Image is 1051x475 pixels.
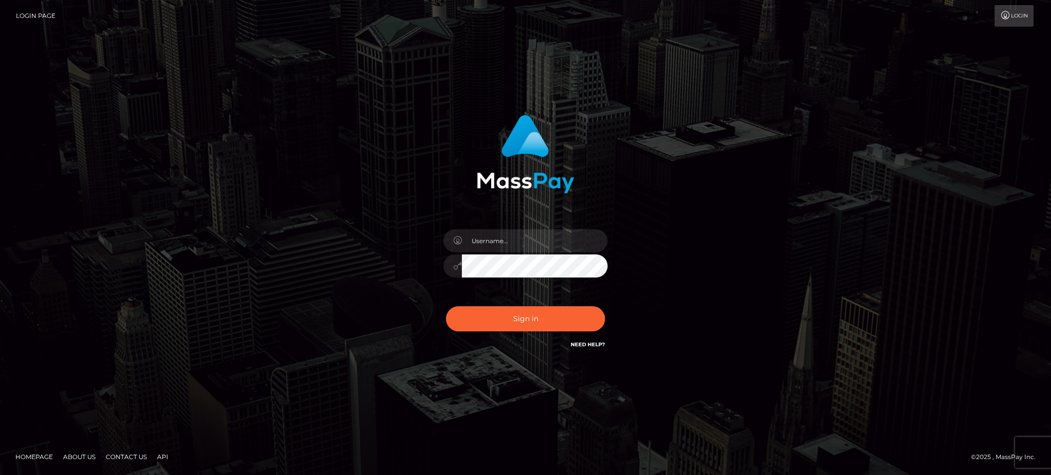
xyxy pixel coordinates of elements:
[16,5,55,27] a: Login Page
[462,229,608,252] input: Username...
[995,5,1034,27] a: Login
[971,451,1043,463] div: © 2025 , MassPay Inc.
[477,115,574,193] img: MassPay Login
[102,449,151,465] a: Contact Us
[11,449,57,465] a: Homepage
[59,449,100,465] a: About Us
[153,449,172,465] a: API
[446,306,605,331] button: Sign in
[571,341,605,348] a: Need Help?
